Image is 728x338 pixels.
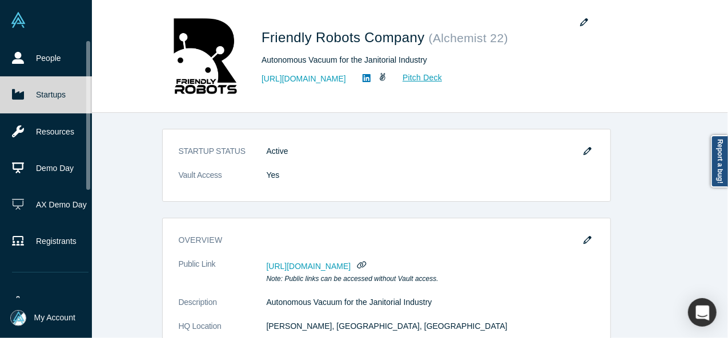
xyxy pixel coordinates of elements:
[10,310,26,326] img: Mia Scott's Account
[267,320,594,332] dd: [PERSON_NAME], [GEOGRAPHIC_DATA], [GEOGRAPHIC_DATA]
[267,145,594,157] dd: Active
[267,169,594,181] dd: Yes
[262,73,346,85] a: [URL][DOMAIN_NAME]
[179,296,267,320] dt: Description
[179,258,216,270] span: Public Link
[179,145,267,169] dt: STARTUP STATUS
[262,30,429,45] span: Friendly Robots Company
[10,12,26,28] img: Alchemist Vault Logo
[34,312,75,324] span: My Account
[262,54,581,66] div: Autonomous Vacuum for the Janitorial Industry
[267,262,351,271] span: [URL][DOMAIN_NAME]
[267,296,594,308] p: Autonomous Vacuum for the Janitorial Industry
[267,275,439,283] em: Note: Public links can be accessed without Vault access.
[390,71,443,84] a: Pitch Deck
[711,135,728,188] a: Report a bug!
[179,234,578,246] h3: overview
[429,31,508,44] small: ( Alchemist 22 )
[179,169,267,193] dt: Vault Access
[10,310,75,326] button: My Account
[166,17,246,96] img: Friendly Robots Company's Logo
